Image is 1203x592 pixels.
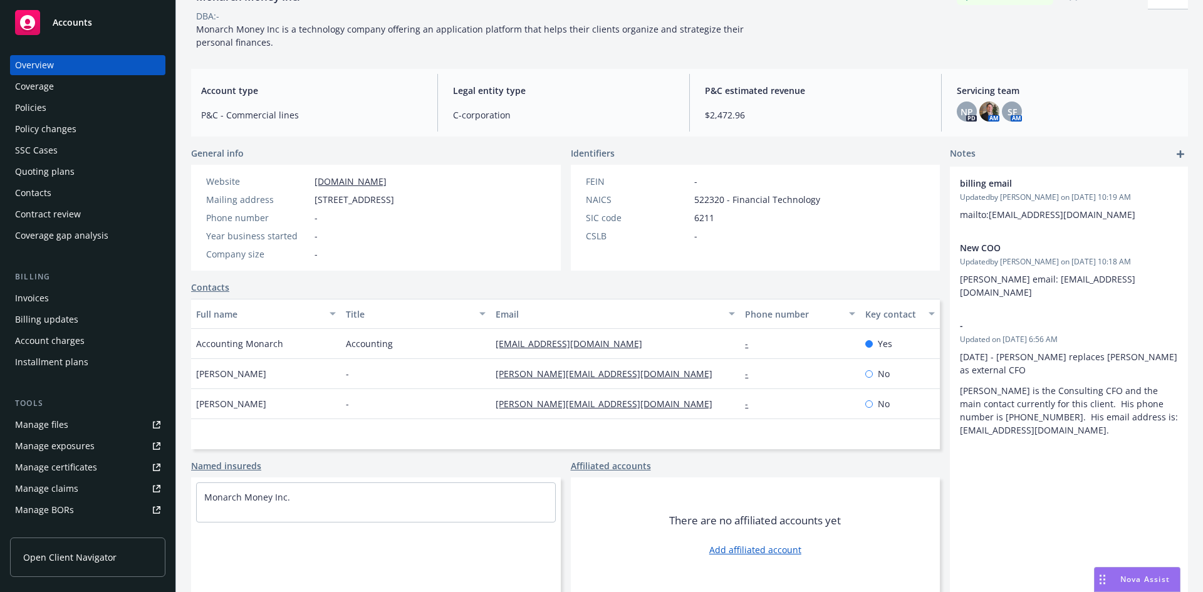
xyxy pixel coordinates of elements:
[694,175,697,188] span: -
[10,140,165,160] a: SSC Cases
[15,76,54,96] div: Coverage
[206,193,310,206] div: Mailing address
[206,175,310,188] div: Website
[15,288,49,308] div: Invoices
[196,9,219,23] div: DBA: -
[10,397,165,410] div: Tools
[496,368,722,380] a: [PERSON_NAME][EMAIL_ADDRESS][DOMAIN_NAME]
[315,211,318,224] span: -
[496,398,722,410] a: [PERSON_NAME][EMAIL_ADDRESS][DOMAIN_NAME]
[10,479,165,499] a: Manage claims
[191,459,261,472] a: Named insureds
[10,457,165,477] a: Manage certificates
[960,334,1178,345] span: Updated on [DATE] 6:56 AM
[745,308,841,321] div: Phone number
[745,338,758,350] a: -
[10,521,165,541] a: Summary of insurance
[586,229,689,242] div: CSLB
[196,308,322,321] div: Full name
[10,309,165,330] a: Billing updates
[15,309,78,330] div: Billing updates
[950,147,976,162] span: Notes
[960,177,1145,190] span: billing email
[950,231,1188,309] div: New COOUpdatedby [PERSON_NAME] on [DATE] 10:18 AM[PERSON_NAME] email: [EMAIL_ADDRESS][DOMAIN_NAME]
[15,162,75,182] div: Quoting plans
[341,299,491,329] button: Title
[15,98,46,118] div: Policies
[960,192,1178,203] span: Updated by [PERSON_NAME] on [DATE] 10:19 AM
[10,119,165,139] a: Policy changes
[960,241,1145,254] span: New COO
[496,308,721,321] div: Email
[15,415,68,435] div: Manage files
[315,193,394,206] span: [STREET_ADDRESS]
[878,367,890,380] span: No
[206,229,310,242] div: Year business started
[10,5,165,40] a: Accounts
[204,491,290,503] a: Monarch Money Inc.
[960,350,1178,376] p: [DATE] - [PERSON_NAME] replaces [PERSON_NAME] as external CFO
[10,76,165,96] a: Coverage
[10,271,165,283] div: Billing
[453,84,674,97] span: Legal entity type
[1008,105,1017,118] span: SF
[571,459,651,472] a: Affiliated accounts
[15,331,85,351] div: Account charges
[1173,147,1188,162] a: add
[10,162,165,182] a: Quoting plans
[10,352,165,372] a: Installment plans
[196,397,266,410] span: [PERSON_NAME]
[10,204,165,224] a: Contract review
[669,513,841,528] span: There are no affiliated accounts yet
[979,101,999,122] img: photo
[15,436,95,456] div: Manage exposures
[10,288,165,308] a: Invoices
[346,367,349,380] span: -
[346,337,393,350] span: Accounting
[201,108,422,122] span: P&C - Commercial lines
[15,500,74,520] div: Manage BORs
[865,308,921,321] div: Key contact
[53,18,92,28] span: Accounts
[15,226,108,246] div: Coverage gap analysis
[586,175,689,188] div: FEIN
[571,147,615,160] span: Identifiers
[15,140,58,160] div: SSC Cases
[960,209,1135,221] span: mailto:[EMAIL_ADDRESS][DOMAIN_NAME]
[709,543,801,556] a: Add affiliated account
[10,98,165,118] a: Policies
[453,108,674,122] span: C-corporation
[15,521,110,541] div: Summary of insurance
[10,55,165,75] a: Overview
[694,229,697,242] span: -
[491,299,740,329] button: Email
[1120,574,1170,584] span: Nova Assist
[694,193,820,206] span: 522320 - Financial Technology
[23,551,117,564] span: Open Client Navigator
[586,193,689,206] div: NAICS
[957,84,1178,97] span: Servicing team
[705,84,926,97] span: P&C estimated revenue
[860,299,940,329] button: Key contact
[15,119,76,139] div: Policy changes
[315,229,318,242] span: -
[10,331,165,351] a: Account charges
[191,281,229,294] a: Contacts
[346,308,472,321] div: Title
[950,167,1188,231] div: billing emailUpdatedby [PERSON_NAME] on [DATE] 10:19 AMmailto:[EMAIL_ADDRESS][DOMAIN_NAME]
[15,479,78,499] div: Manage claims
[191,147,244,160] span: General info
[206,211,310,224] div: Phone number
[196,337,283,350] span: Accounting Monarch
[1094,567,1180,592] button: Nova Assist
[1095,568,1110,591] div: Drag to move
[878,337,892,350] span: Yes
[196,23,746,48] span: Monarch Money Inc is a technology company offering an application platform that helps their clien...
[10,436,165,456] a: Manage exposures
[950,309,1188,447] div: -Updated on [DATE] 6:56 AM[DATE] - [PERSON_NAME] replaces [PERSON_NAME] as external CFO[PERSON_NA...
[10,415,165,435] a: Manage files
[15,457,97,477] div: Manage certificates
[15,183,51,203] div: Contacts
[15,55,54,75] div: Overview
